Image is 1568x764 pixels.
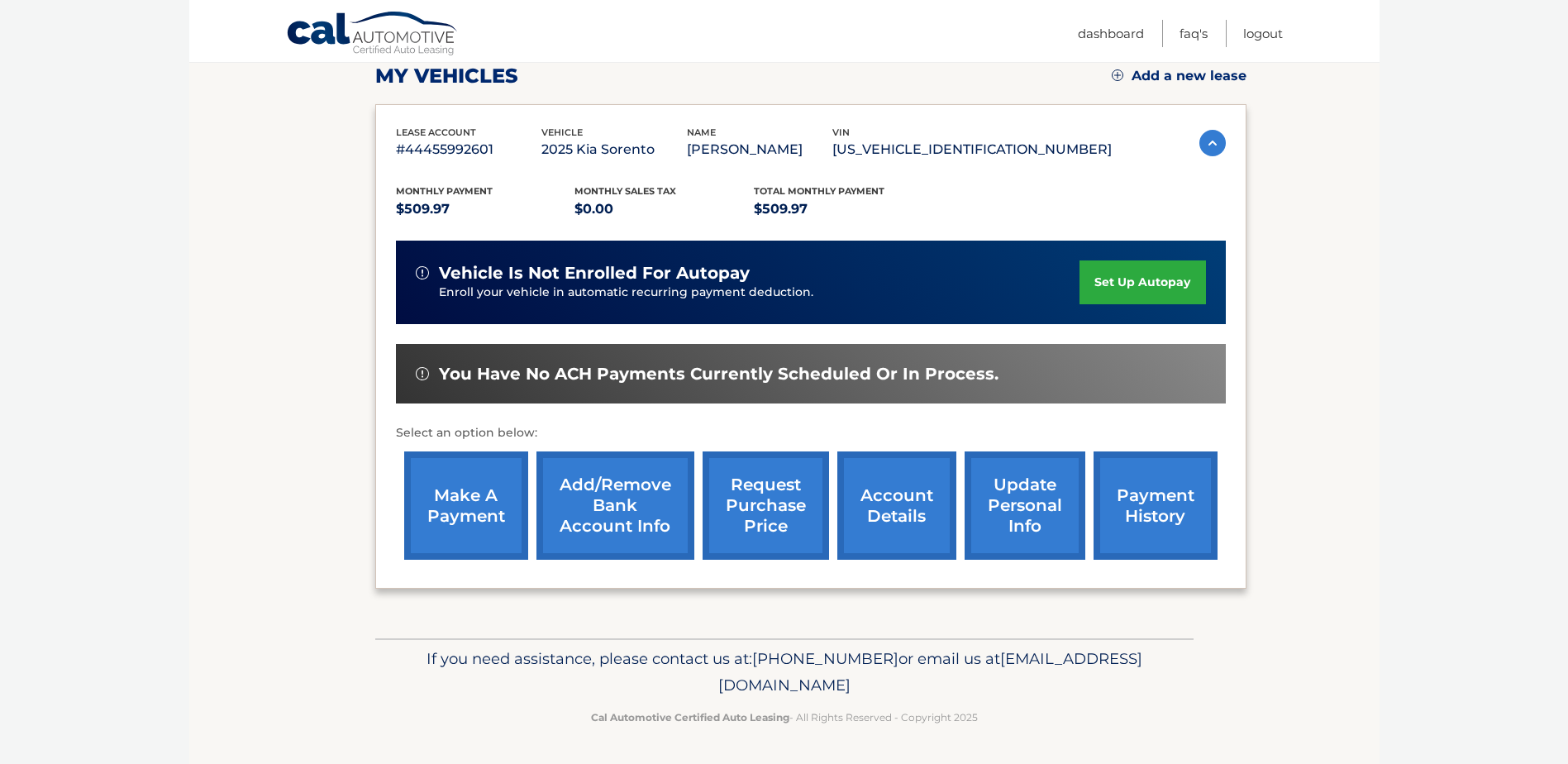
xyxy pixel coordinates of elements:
span: name [687,127,716,138]
span: [EMAIL_ADDRESS][DOMAIN_NAME] [718,649,1142,695]
a: request purchase price [703,451,829,560]
a: update personal info [965,451,1085,560]
span: vehicle [541,127,583,138]
img: alert-white.svg [416,367,429,380]
a: Dashboard [1078,20,1144,47]
p: If you need assistance, please contact us at: or email us at [386,646,1183,699]
a: account details [837,451,956,560]
span: lease account [396,127,476,138]
img: accordion-active.svg [1199,130,1226,156]
span: [PHONE_NUMBER] [752,649,898,668]
p: $509.97 [396,198,575,221]
img: add.svg [1112,69,1123,81]
p: $0.00 [574,198,754,221]
span: You have no ACH payments currently scheduled or in process. [439,364,998,384]
p: 2025 Kia Sorento [541,138,687,161]
p: Select an option below: [396,423,1226,443]
a: payment history [1094,451,1218,560]
a: Logout [1243,20,1283,47]
span: Monthly sales Tax [574,185,676,197]
a: Cal Automotive [286,11,460,59]
h2: my vehicles [375,64,518,88]
a: set up autopay [1079,260,1205,304]
a: FAQ's [1180,20,1208,47]
p: [PERSON_NAME] [687,138,832,161]
strong: Cal Automotive Certified Auto Leasing [591,711,789,723]
p: $509.97 [754,198,933,221]
a: make a payment [404,451,528,560]
img: alert-white.svg [416,266,429,279]
span: Total Monthly Payment [754,185,884,197]
p: Enroll your vehicle in automatic recurring payment deduction. [439,284,1080,302]
a: Add a new lease [1112,68,1246,84]
p: #44455992601 [396,138,541,161]
p: - All Rights Reserved - Copyright 2025 [386,709,1183,726]
a: Add/Remove bank account info [536,451,694,560]
span: vin [832,127,850,138]
p: [US_VEHICLE_IDENTIFICATION_NUMBER] [832,138,1112,161]
span: vehicle is not enrolled for autopay [439,263,750,284]
span: Monthly Payment [396,185,493,197]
